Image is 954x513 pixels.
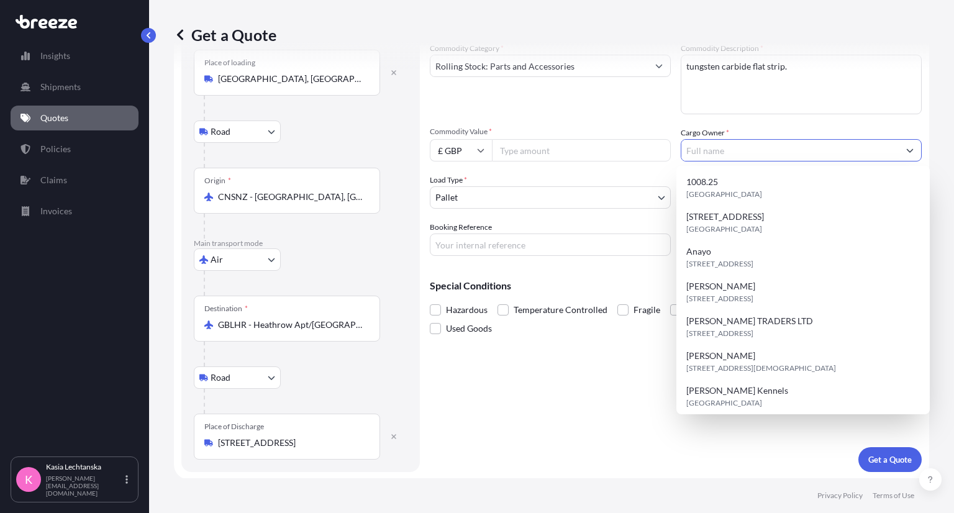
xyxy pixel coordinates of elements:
input: Origin [218,191,365,203]
p: Kasia Lechtanska [46,462,123,472]
input: Full name [681,139,899,161]
p: Privacy Policy [817,491,863,501]
span: Pallet [435,191,458,204]
span: [PERSON_NAME] Kennels [686,384,788,397]
p: Insights [40,50,70,62]
label: Booking Reference [430,221,492,234]
span: Temperature Controlled [514,301,607,319]
span: Fragile [634,301,660,319]
span: [PERSON_NAME] [686,350,755,362]
input: Place of loading [218,73,365,85]
div: Destination [204,304,248,314]
p: Special Conditions [430,281,922,291]
p: Invoices [40,205,72,217]
p: Shipments [40,81,81,93]
span: Hazardous [446,301,488,319]
p: Get a Quote [174,25,276,45]
span: Anayo [686,245,711,258]
button: Show suggestions [899,139,921,161]
input: Place of Discharge [218,437,365,449]
input: Your internal reference [430,234,671,256]
span: [STREET_ADDRESS] [686,293,753,305]
span: Road [211,125,230,138]
p: Get a Quote [868,453,912,466]
p: Quotes [40,112,68,124]
span: Air [211,253,223,266]
button: Select transport [194,366,281,389]
span: [STREET_ADDRESS] [686,258,753,270]
span: K [25,473,32,486]
span: Commodity Value [430,127,671,137]
span: [STREET_ADDRESS][DEMOGRAPHIC_DATA] [686,362,836,375]
span: Used Goods [446,319,492,338]
label: Cargo Owner [681,127,729,139]
span: Road [211,371,230,384]
p: Claims [40,174,67,186]
div: Place of Discharge [204,422,264,432]
input: Destination [218,319,365,331]
span: [PERSON_NAME] [686,280,755,293]
button: Select transport [194,120,281,143]
span: [PERSON_NAME] TRADERS LTD [686,315,813,327]
div: Origin [204,176,231,186]
p: Main transport mode [194,238,407,248]
p: [PERSON_NAME][EMAIL_ADDRESS][DOMAIN_NAME] [46,474,123,497]
span: 1008.25 [686,176,718,188]
button: Select transport [194,248,281,271]
span: [STREET_ADDRESS] [686,211,764,223]
span: [GEOGRAPHIC_DATA] [686,397,762,409]
span: [STREET_ADDRESS] [686,327,753,340]
input: Type amount [492,139,671,161]
p: Terms of Use [873,491,914,501]
span: [GEOGRAPHIC_DATA] [686,188,762,201]
span: [GEOGRAPHIC_DATA] [686,223,762,235]
span: Load Type [430,174,467,186]
p: Policies [40,143,71,155]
